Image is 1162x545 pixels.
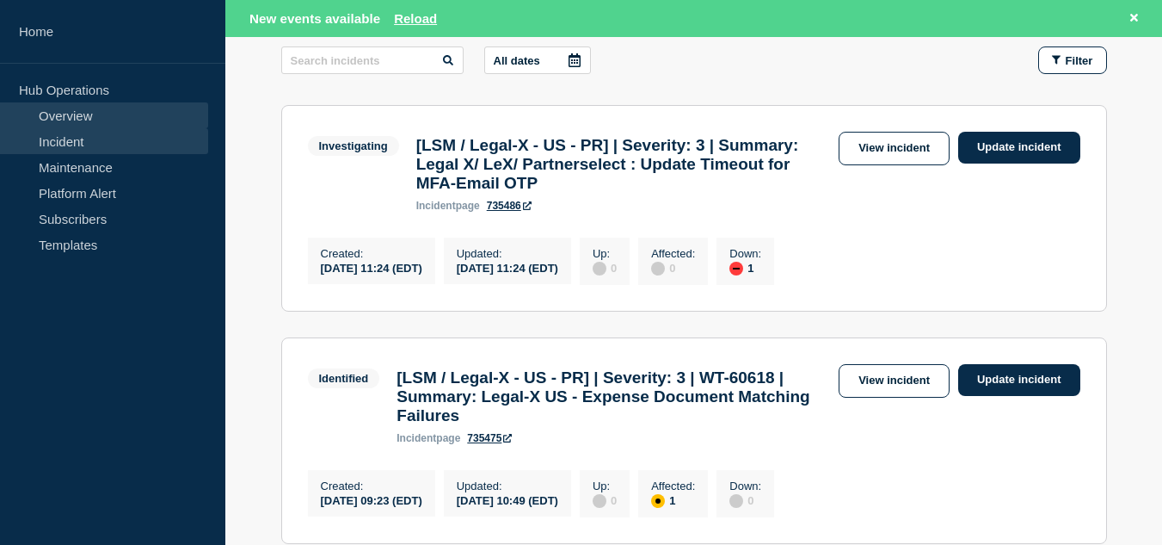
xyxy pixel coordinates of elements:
[457,247,558,260] p: Updated :
[593,262,606,276] div: disabled
[416,200,480,212] p: page
[1038,46,1107,74] button: Filter
[308,136,399,156] span: Investigating
[457,480,558,492] p: Updated :
[729,262,743,276] div: down
[651,262,665,276] div: disabled
[651,492,695,508] div: 1
[281,46,464,74] input: Search incidents
[397,432,436,444] span: incident
[729,480,761,492] p: Down :
[416,200,456,212] span: incident
[651,494,665,508] div: affected
[651,260,695,276] div: 0
[249,11,380,26] span: New events available
[308,368,380,388] span: Identified
[394,11,437,26] button: Reload
[487,200,532,212] a: 735486
[593,492,617,508] div: 0
[839,364,950,398] a: View incident
[484,46,591,74] button: All dates
[958,364,1080,396] a: Update incident
[321,260,422,275] div: [DATE] 11:24 (EDT)
[729,492,761,508] div: 0
[729,247,761,260] p: Down :
[1066,54,1093,67] span: Filter
[651,480,695,492] p: Affected :
[593,480,617,492] p: Up :
[457,492,558,507] div: [DATE] 10:49 (EDT)
[467,432,512,444] a: 735475
[321,247,422,260] p: Created :
[729,494,743,508] div: disabled
[593,260,617,276] div: 0
[321,480,422,492] p: Created :
[651,247,695,260] p: Affected :
[958,132,1080,164] a: Update incident
[416,136,830,193] h3: [LSM / Legal-X - US - PR] | Severity: 3 | Summary: Legal X/ LeX/ Partnerselect : Update Timeout f...
[321,492,422,507] div: [DATE] 09:23 (EDT)
[593,494,606,508] div: disabled
[593,247,617,260] p: Up :
[729,260,761,276] div: 1
[494,54,540,67] p: All dates
[397,432,460,444] p: page
[839,132,950,165] a: View incident
[457,260,558,275] div: [DATE] 11:24 (EDT)
[397,368,830,425] h3: [LSM / Legal-X - US - PR] | Severity: 3 | WT-60618 | Summary: Legal-X US - Expense Document Match...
